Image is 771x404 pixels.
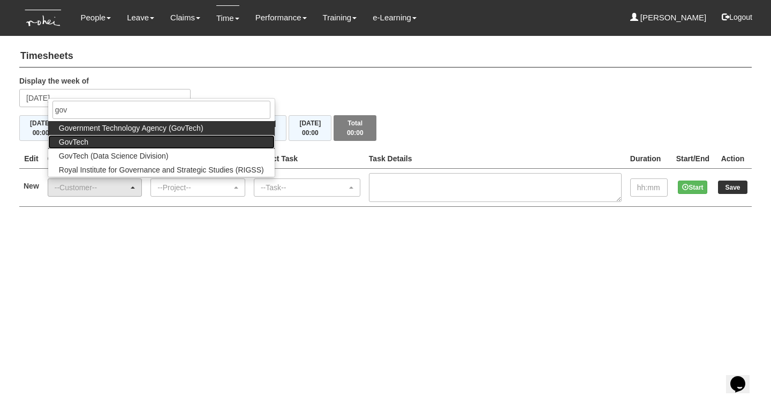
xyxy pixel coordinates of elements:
button: --Task-- [254,178,360,197]
button: Logout [714,4,760,30]
button: --Project-- [150,178,245,197]
a: Leave [127,5,154,30]
input: Search [52,101,270,119]
span: GovTech [59,137,88,147]
button: [DATE]00:00 [289,115,331,141]
button: [DATE]00:00 [19,115,62,141]
a: Performance [255,5,307,30]
a: e-Learning [373,5,417,30]
iframe: chat widget [726,361,760,393]
div: --Project-- [157,182,232,193]
th: Action [714,149,752,169]
a: Time [216,5,239,31]
th: Client [43,149,147,169]
span: 00:00 [33,129,49,137]
span: Government Technology Agency (GovTech) [59,123,203,133]
button: Total00:00 [334,115,376,141]
div: --Customer-- [55,182,129,193]
a: [PERSON_NAME] [630,5,707,30]
th: Project Task [250,149,365,169]
th: Task Details [365,149,626,169]
a: People [80,5,111,30]
span: Royal Institute for Governance and Strategic Studies (RIGSS) [59,164,264,175]
a: Claims [170,5,200,30]
th: Edit [19,149,43,169]
span: 00:00 [302,129,319,137]
input: Save [718,181,747,194]
span: GovTech (Data Science Division) [59,151,169,161]
div: --Task-- [261,182,347,193]
div: Timesheet Week Summary [19,115,752,141]
h4: Timesheets [19,46,752,68]
span: 00:00 [347,129,364,137]
input: hh:mm [630,178,668,197]
th: Start/End [672,149,714,169]
a: Training [323,5,357,30]
label: Display the week of [19,76,89,86]
button: --Customer-- [48,178,142,197]
label: New [24,181,39,191]
button: Start [678,181,707,194]
th: Duration [626,149,672,169]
